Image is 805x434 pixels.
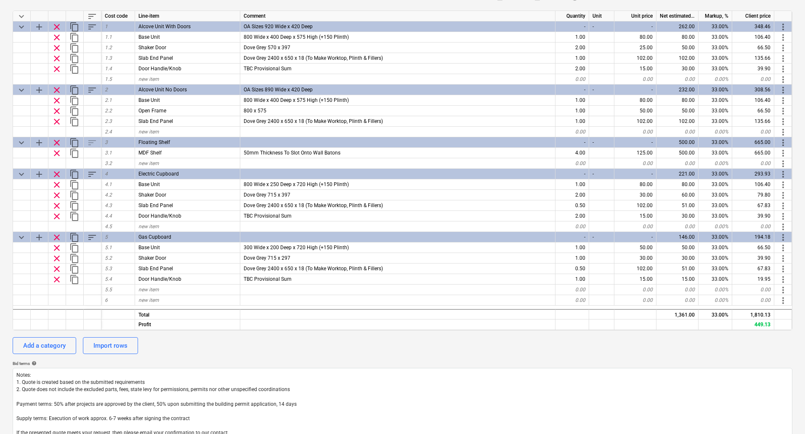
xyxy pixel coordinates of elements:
[105,76,112,82] span: 1.5
[732,53,774,64] div: 135.66
[699,264,732,274] div: 33.00%
[699,285,732,295] div: 0.00%
[656,64,699,74] div: 30.00
[555,53,589,64] div: 1.00
[105,66,112,72] span: 1.4
[69,253,80,264] span: Duplicate row
[732,95,774,106] div: 106.40
[69,43,80,53] span: Duplicate row
[105,202,112,208] span: 4.3
[778,127,788,137] span: More actions
[87,169,97,179] span: Sort rows within category
[138,139,170,145] span: Floating Shelf
[656,85,699,95] div: 232.00
[614,43,656,53] div: 25.00
[244,202,383,208] span: Dove Grey 2400 x 650 x 18 (To Make Worktop, Plinth & Fillers)
[138,97,160,103] span: Base Unit
[614,137,656,148] div: -
[778,159,788,169] span: More actions
[732,253,774,264] div: 39.90
[555,43,589,53] div: 2.00
[138,45,166,51] span: Shaker Door
[105,150,112,156] span: 3.1
[699,190,732,200] div: 33.00%
[614,179,656,190] div: 80.00
[69,264,80,274] span: Duplicate row
[699,309,732,320] div: 33.00%
[732,242,774,253] div: 66.50
[732,32,774,43] div: 106.40
[555,285,589,295] div: 0.00
[138,202,173,208] span: Slab End Panel
[105,181,112,187] span: 4.1
[52,243,62,253] span: Remove row
[778,264,788,274] span: More actions
[589,11,614,21] div: Unit
[105,118,112,124] span: 2.3
[778,64,788,74] span: More actions
[105,139,108,145] span: 3
[614,274,656,285] div: 15.00
[614,116,656,127] div: 102.00
[732,74,774,85] div: 0.00
[778,22,788,32] span: More actions
[778,43,788,53] span: More actions
[16,169,27,179] span: Collapse category
[244,55,383,61] span: Dove Grey 2400 x 650 x 18 (To Make Worktop, Plinth & Fillers)
[138,87,187,93] span: Alcove Unit No Doors
[656,309,699,320] div: 1,361.00
[244,213,292,219] span: TBC Provisional Sum
[614,95,656,106] div: 80.00
[732,158,774,169] div: 0.00
[656,232,699,242] div: 146.00
[23,340,66,351] div: Add a category
[732,179,774,190] div: 106.40
[555,179,589,190] div: 1.00
[52,53,62,64] span: Remove row
[101,11,135,21] div: Cost code
[69,169,80,179] span: Duplicate category
[138,55,173,61] span: Slab End Panel
[656,137,699,148] div: 500.00
[105,87,108,93] span: 2
[135,309,240,320] div: Total
[105,34,112,40] span: 1.1
[699,74,732,85] div: 0.00%
[589,169,614,179] div: -
[778,190,788,200] span: More actions
[732,11,774,21] div: Client price
[16,11,27,21] span: Collapse all categories
[778,211,788,221] span: More actions
[614,190,656,200] div: 30.00
[69,138,80,148] span: Duplicate category
[614,21,656,32] div: -
[555,74,589,85] div: 0.00
[555,127,589,137] div: 0.00
[732,169,774,179] div: 293.93
[138,213,181,219] span: Door Handle/Knob
[699,148,732,158] div: 33.00%
[732,43,774,53] div: 66.50
[656,11,699,21] div: Net estimated cost
[69,211,80,221] span: Duplicate row
[105,192,112,198] span: 4.2
[105,45,112,51] span: 1.2
[778,274,788,285] span: More actions
[732,85,774,95] div: 308.56
[778,138,788,148] span: More actions
[555,116,589,127] div: 1.00
[656,169,699,179] div: 221.00
[69,148,80,158] span: Duplicate row
[34,138,44,148] span: Add sub category to row
[614,200,656,211] div: 102.00
[244,24,313,29] span: OA Sizes 920 Wide x 420 Deep
[555,211,589,221] div: 2.00
[69,32,80,43] span: Duplicate row
[732,21,774,32] div: 348.46
[589,85,614,95] div: -
[614,264,656,274] div: 102.00
[778,201,788,211] span: More actions
[555,95,589,106] div: 1.00
[732,211,774,221] div: 39.90
[555,32,589,43] div: 1.00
